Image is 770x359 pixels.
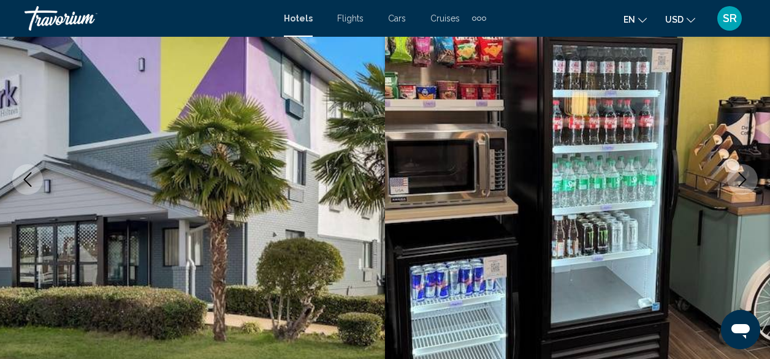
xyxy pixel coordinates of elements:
button: Previous image [12,164,43,195]
span: en [623,15,635,25]
a: Hotels [284,13,313,23]
span: SR [723,12,737,25]
button: User Menu [714,6,745,31]
button: Next image [727,164,758,195]
button: Change language [623,10,647,28]
a: Cruises [430,13,460,23]
a: Cars [388,13,406,23]
button: Change currency [665,10,695,28]
iframe: Button to launch messaging window [721,310,760,349]
a: Flights [337,13,364,23]
a: Travorium [25,6,272,31]
button: Extra navigation items [472,9,486,28]
span: USD [665,15,684,25]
